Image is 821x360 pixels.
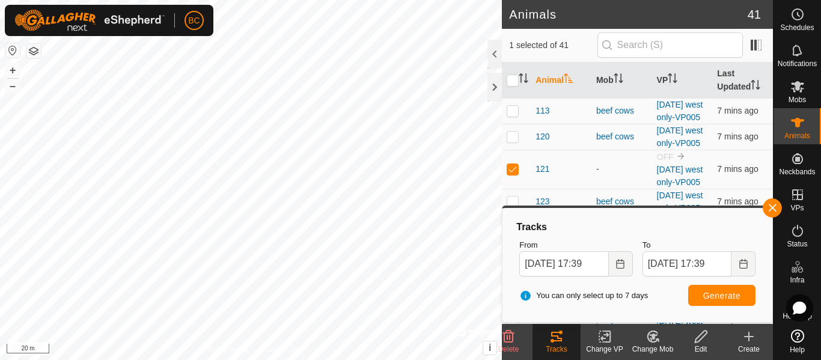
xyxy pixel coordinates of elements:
[717,132,758,141] span: 23 Aug 2025, 5:32 pm
[780,24,814,31] span: Schedules
[498,345,519,353] span: Delete
[26,44,41,58] button: Map Layers
[779,168,815,175] span: Neckbands
[657,191,703,213] a: [DATE] west only-VP005
[536,105,549,117] span: 113
[509,39,597,52] span: 1 selected of 41
[514,220,760,234] div: Tracks
[712,63,773,99] th: Last Updated
[188,14,200,27] span: BC
[596,163,647,175] div: -
[536,130,549,143] span: 120
[564,75,573,85] p-sorticon: Activate to sort
[717,106,758,115] span: 23 Aug 2025, 5:32 pm
[642,239,755,251] label: To
[790,276,804,284] span: Infra
[614,75,623,85] p-sorticon: Activate to sort
[677,344,725,355] div: Edit
[657,165,703,187] a: [DATE] west only-VP005
[717,164,758,174] span: 23 Aug 2025, 5:32 pm
[703,291,740,301] span: Generate
[489,343,491,353] span: i
[731,251,755,276] button: Choose Date
[5,79,20,93] button: –
[597,32,743,58] input: Search (S)
[609,251,633,276] button: Choose Date
[790,346,805,353] span: Help
[657,100,703,122] a: [DATE] west only-VP005
[531,63,591,99] th: Animal
[787,240,807,248] span: Status
[519,290,648,302] span: You can only select up to 7 days
[263,344,298,355] a: Contact Us
[533,344,581,355] div: Tracks
[790,204,804,212] span: VPs
[509,7,748,22] h2: Animals
[483,341,496,355] button: i
[5,43,20,58] button: Reset Map
[789,96,806,103] span: Mobs
[717,197,758,206] span: 23 Aug 2025, 5:32 pm
[536,163,549,175] span: 121
[596,130,647,143] div: beef cows
[519,75,528,85] p-sorticon: Activate to sort
[657,126,703,148] a: [DATE] west only-VP005
[591,63,652,99] th: Mob
[652,63,713,99] th: VP
[778,60,817,67] span: Notifications
[519,239,632,251] label: From
[14,10,165,31] img: Gallagher Logo
[596,195,647,208] div: beef cows
[596,105,647,117] div: beef cows
[581,344,629,355] div: Change VP
[676,151,686,161] img: to
[783,313,812,320] span: Heatmap
[784,132,810,139] span: Animals
[688,285,755,306] button: Generate
[5,63,20,78] button: +
[536,195,549,208] span: 123
[748,5,761,23] span: 41
[657,152,674,162] span: OFF
[204,344,249,355] a: Privacy Policy
[725,344,773,355] div: Create
[751,82,760,91] p-sorticon: Activate to sort
[629,344,677,355] div: Change Mob
[668,75,677,85] p-sorticon: Activate to sort
[774,325,821,358] a: Help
